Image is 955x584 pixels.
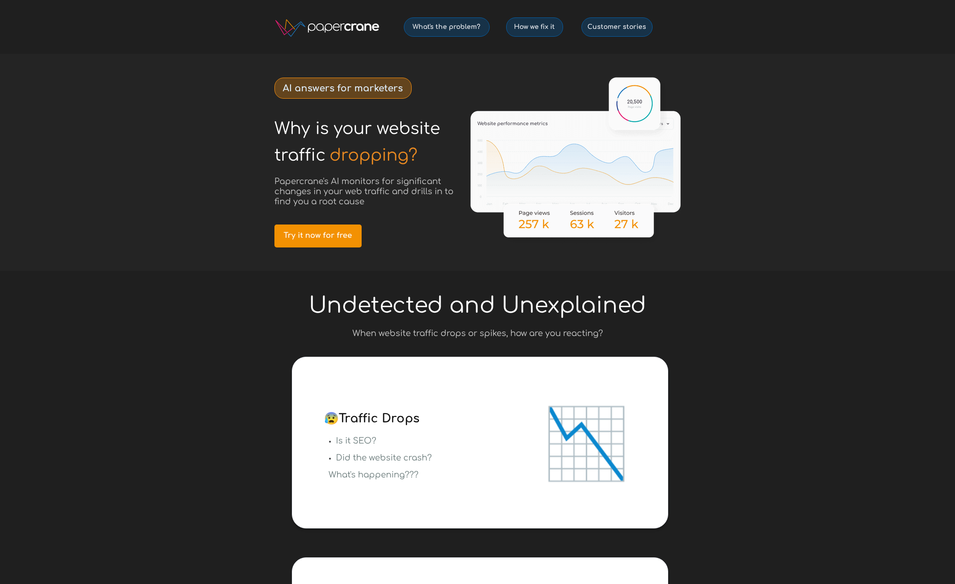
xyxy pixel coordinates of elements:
span: traffic [274,146,325,164]
strong: AI answers for marketers [283,83,403,94]
span: Undetected and Unexplained [309,293,646,318]
strong: What's happening??? [329,470,419,479]
strong: Did the website crash? [336,453,432,462]
span: What's the problem? [404,23,489,31]
span: 😰 [324,412,339,425]
span: 📉 [543,406,629,483]
span: Why is your website [274,119,440,138]
a: Customer stories [581,17,653,37]
span: Try it now for free [274,231,362,240]
span: How we fix it [507,23,563,31]
a: Try it now for free [274,225,362,247]
span: Customer stories [582,23,652,31]
span: dropping? [330,146,418,164]
a: How we fix it [506,17,563,37]
span: Traffic Drops [324,412,419,425]
a: What's the problem? [404,17,490,37]
span: When website traffic drops or spikes, how are you reacting? [352,329,603,338]
span: Papercrane's AI monitors for significant changes in your web traffic and drills in to find you a ... [274,177,453,206]
strong: Is it SEO? [336,436,376,445]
